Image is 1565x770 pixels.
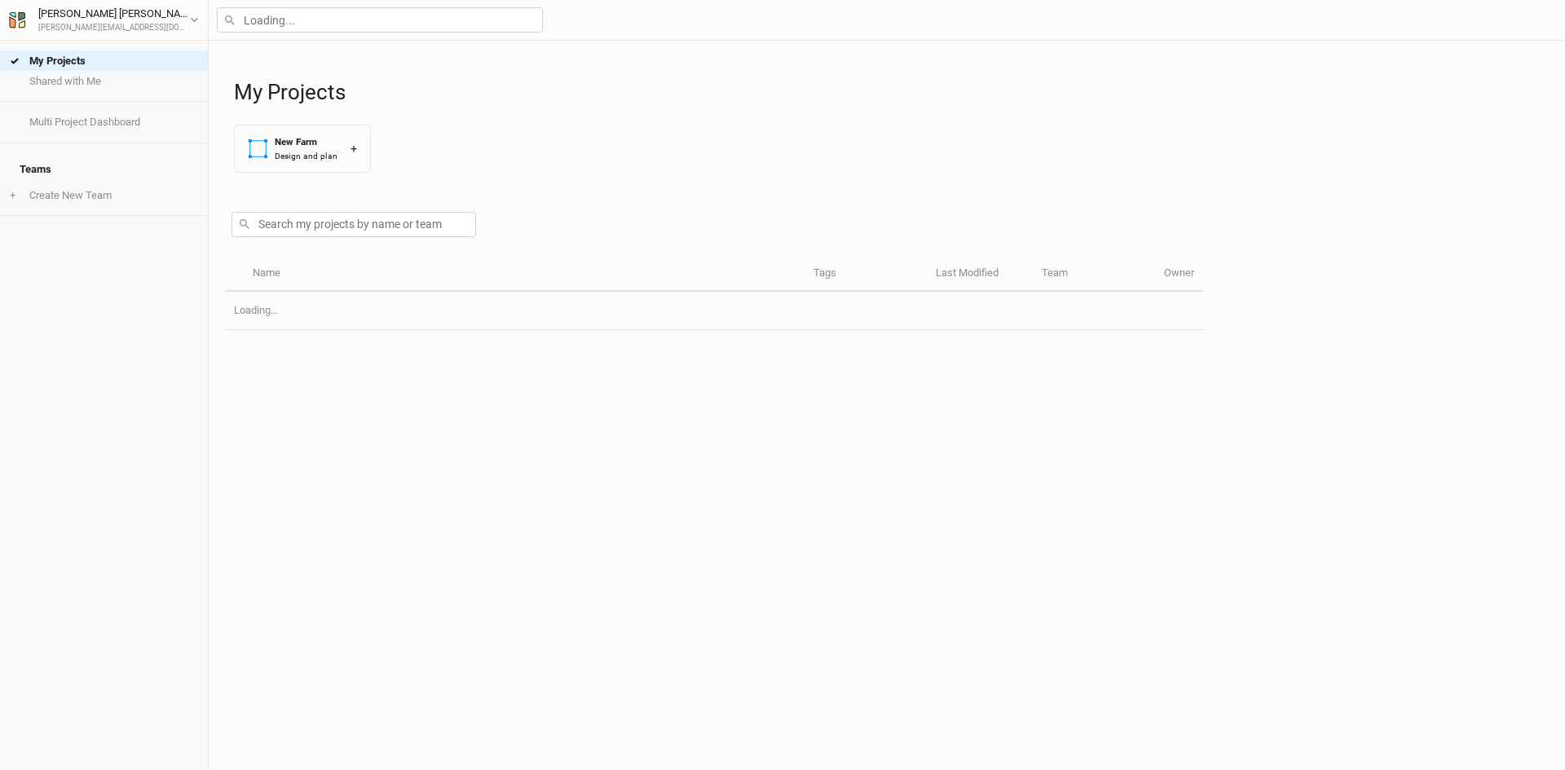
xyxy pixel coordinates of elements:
[231,212,476,237] input: Search my projects by name or team
[350,140,357,157] div: +
[38,6,190,22] div: [PERSON_NAME] [PERSON_NAME]
[10,153,198,186] h4: Teams
[234,80,1549,105] h1: My Projects
[927,257,1033,292] th: Last Modified
[243,257,804,292] th: Name
[1033,257,1155,292] th: Team
[10,189,15,202] span: +
[38,22,190,34] div: [PERSON_NAME][EMAIL_ADDRESS][DOMAIN_NAME]
[217,7,543,33] input: Loading...
[275,135,337,149] div: New Farm
[1155,257,1203,292] th: Owner
[8,5,200,34] button: [PERSON_NAME] [PERSON_NAME][PERSON_NAME][EMAIL_ADDRESS][DOMAIN_NAME]
[225,292,1203,330] td: Loading...
[275,150,337,162] div: Design and plan
[234,125,371,173] button: New FarmDesign and plan+
[805,257,927,292] th: Tags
